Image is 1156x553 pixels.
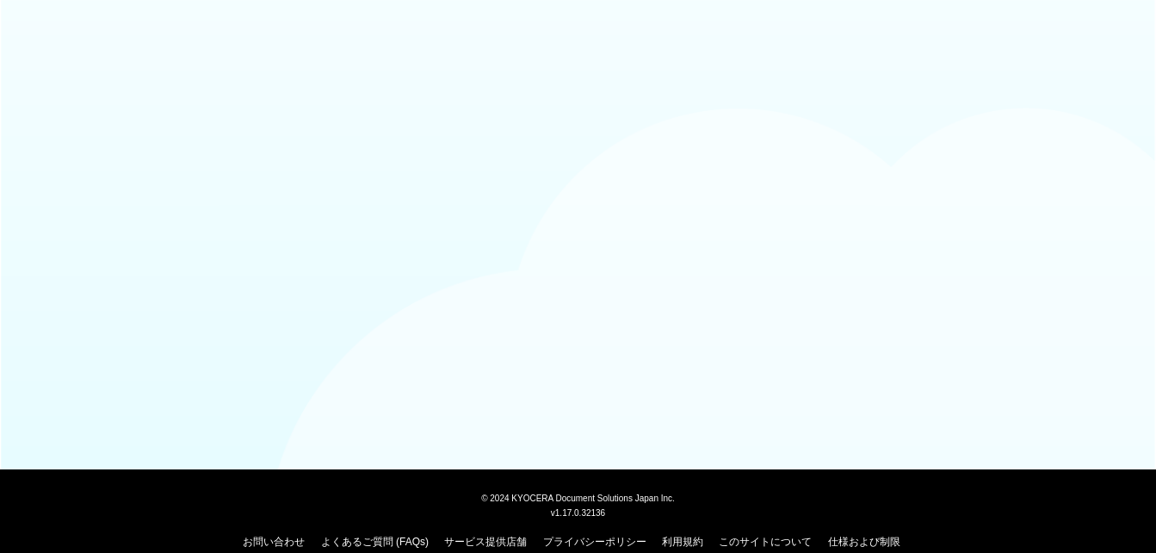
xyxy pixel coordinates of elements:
a: お問い合わせ [243,536,305,548]
span: © 2024 KYOCERA Document Solutions Japan Inc. [481,492,675,503]
a: このサイトについて [719,536,812,548]
a: プライバシーポリシー [543,536,646,548]
a: 仕様および制限 [828,536,900,548]
a: 利用規約 [662,536,703,548]
span: v1.17.0.32136 [551,507,605,518]
a: よくあるご質問 (FAQs) [321,536,429,548]
a: サービス提供店舗 [444,536,527,548]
